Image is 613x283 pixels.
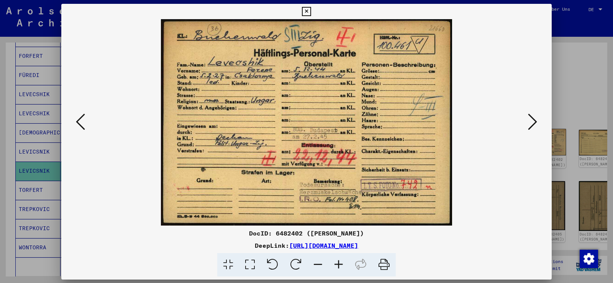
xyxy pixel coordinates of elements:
img: 001.jpg [87,19,526,226]
div: DeepLink: [61,241,552,250]
a: [URL][DOMAIN_NAME] [289,242,358,249]
img: Zustimmung ändern [580,250,598,268]
div: DocID: 6482402 ([PERSON_NAME]) [61,229,552,238]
